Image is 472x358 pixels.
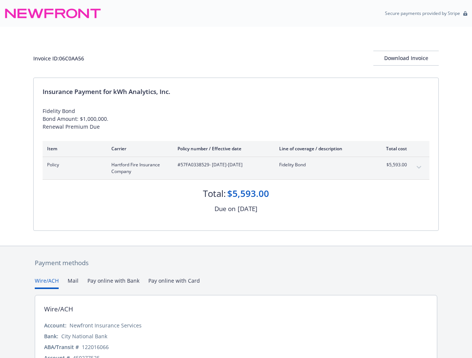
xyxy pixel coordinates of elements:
div: PolicyHartford Fire Insurance Company#57FA0338529- [DATE]-[DATE]Fidelity Bond$5,593.00expand content [43,157,429,179]
div: Wire/ACH [44,304,73,314]
span: #57FA0338529 - [DATE]-[DATE] [178,161,267,168]
div: Invoice ID: 06C0AA56 [33,54,84,62]
div: 122016066 [82,343,109,351]
div: Total cost [379,145,407,152]
p: Secure payments provided by Stripe [385,10,460,16]
div: Download Invoice [373,51,439,65]
div: Newfront Insurance Services [70,321,142,329]
div: Bank: [44,332,58,340]
span: Fidelity Bond [279,161,367,168]
span: $5,593.00 [379,161,407,168]
span: Hartford Fire Insurance Company [111,161,166,175]
button: Wire/ACH [35,277,59,289]
div: Account: [44,321,67,329]
div: Line of coverage / description [279,145,367,152]
div: City National Bank [61,332,107,340]
div: Carrier [111,145,166,152]
button: Download Invoice [373,51,439,66]
div: Total: [203,187,226,200]
button: Pay online with Card [148,277,200,289]
div: ABA/Transit # [44,343,79,351]
div: Payment methods [35,258,437,268]
button: expand content [413,161,425,173]
div: Fidelity Bond Bond Amount: $1,000,000. Renewal Premium Due [43,107,429,131]
div: Insurance Payment for kWh Analytics, Inc. [43,87,429,97]
button: Mail [68,277,78,289]
div: Due on [215,204,235,214]
div: Item [47,145,99,152]
div: $5,593.00 [227,187,269,200]
button: Pay online with Bank [87,277,139,289]
div: Policy number / Effective date [178,145,267,152]
div: [DATE] [238,204,257,214]
span: Policy [47,161,99,168]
